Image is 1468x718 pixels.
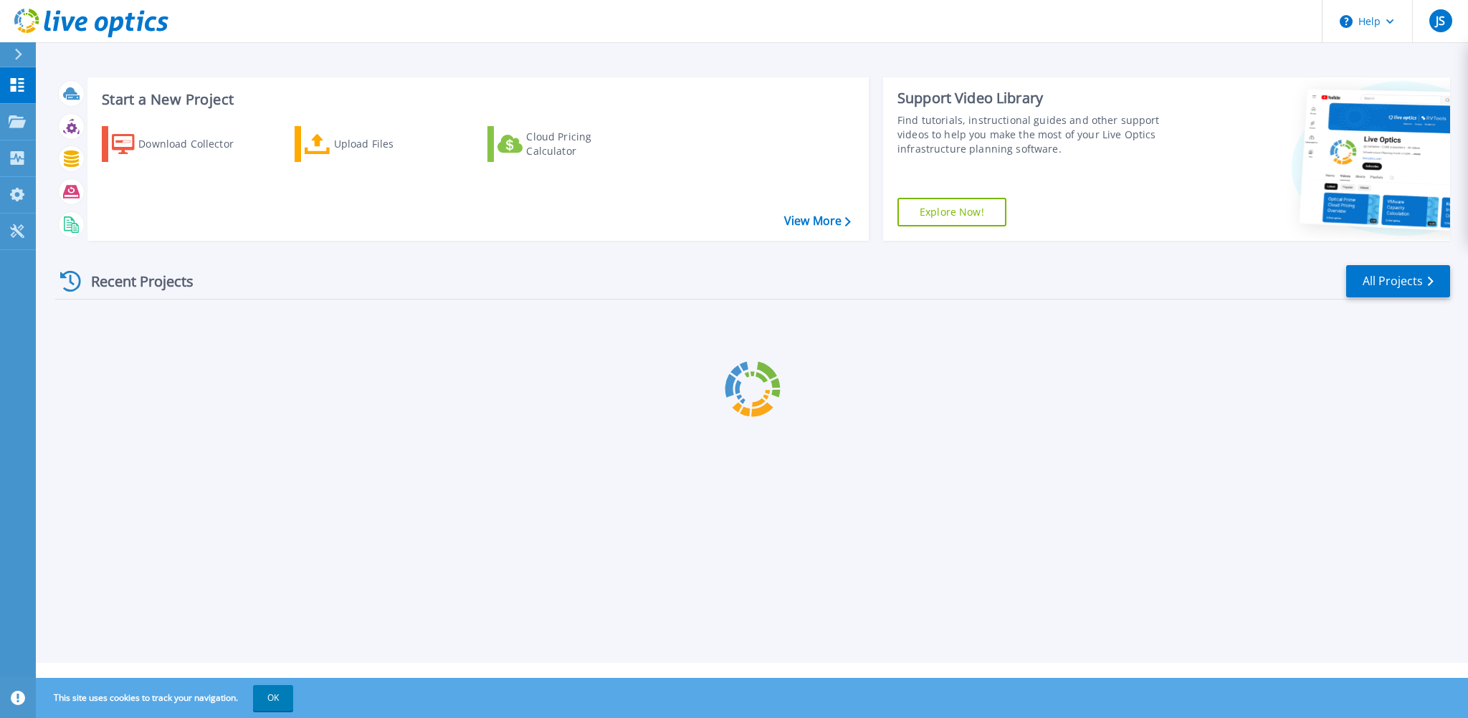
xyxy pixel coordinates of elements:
[102,126,262,162] a: Download Collector
[334,130,449,158] div: Upload Files
[784,214,851,228] a: View More
[897,198,1006,226] a: Explore Now!
[295,126,454,162] a: Upload Files
[897,89,1188,107] div: Support Video Library
[55,264,213,299] div: Recent Projects
[253,685,293,711] button: OK
[102,92,850,107] h3: Start a New Project
[487,126,647,162] a: Cloud Pricing Calculator
[526,130,641,158] div: Cloud Pricing Calculator
[39,685,293,711] span: This site uses cookies to track your navigation.
[138,130,253,158] div: Download Collector
[1436,15,1445,27] span: JS
[1346,265,1450,297] a: All Projects
[897,113,1188,156] div: Find tutorials, instructional guides and other support videos to help you make the most of your L...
